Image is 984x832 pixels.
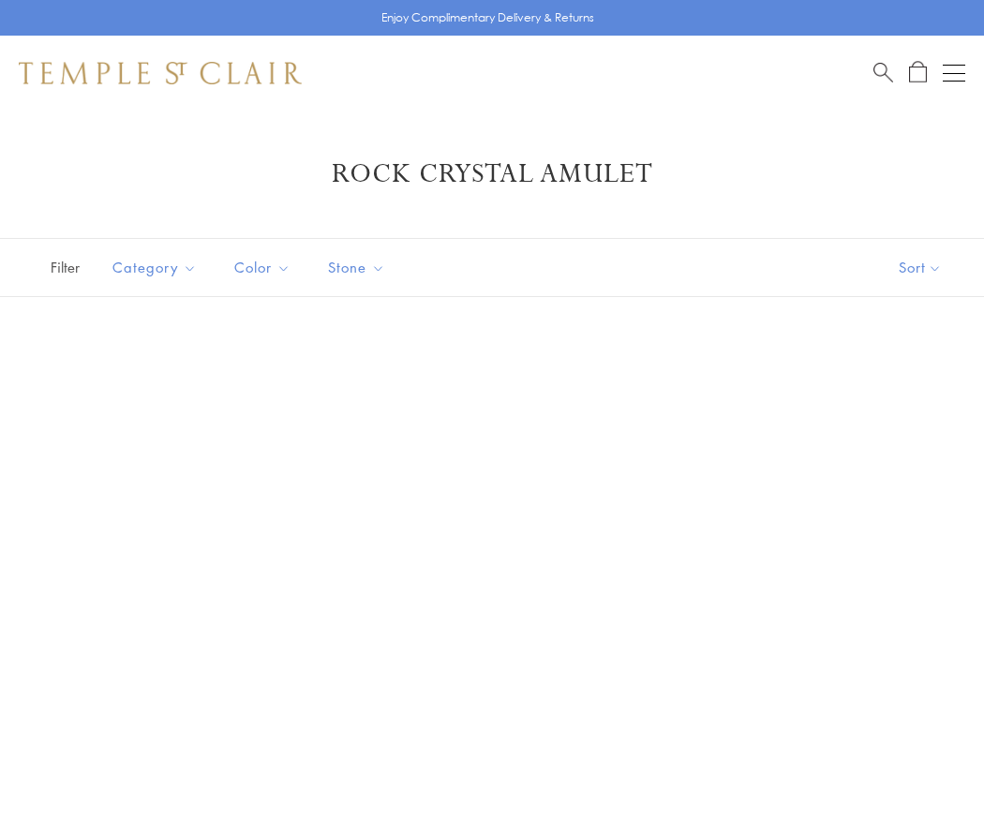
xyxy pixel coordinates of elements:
[220,246,305,289] button: Color
[857,239,984,296] button: Show sort by
[381,8,594,27] p: Enjoy Complimentary Delivery & Returns
[319,256,399,279] span: Stone
[103,256,211,279] span: Category
[225,256,305,279] span: Color
[98,246,211,289] button: Category
[943,62,965,84] button: Open navigation
[873,61,893,84] a: Search
[314,246,399,289] button: Stone
[909,61,927,84] a: Open Shopping Bag
[19,62,302,84] img: Temple St. Clair
[47,157,937,191] h1: Rock Crystal Amulet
